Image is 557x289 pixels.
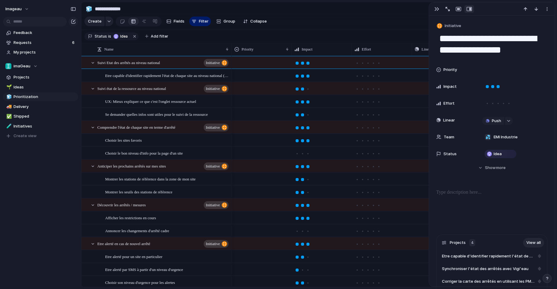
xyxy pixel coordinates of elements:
button: initiative [204,124,229,131]
a: Feedback [3,28,78,37]
span: imageau [5,6,22,12]
span: Découvrir les arrêtés / mesures [97,201,146,208]
span: initiative [206,201,220,209]
button: 🧊 [84,4,94,14]
span: Corriger la carte des arrêtés en utilisant les PMtiles [442,278,534,284]
button: initiative [204,85,229,93]
button: initiative [204,59,229,67]
a: 🌱Ideas [3,83,78,92]
span: Priority [242,46,254,52]
button: Add filter [142,32,172,41]
span: Idea [120,34,129,39]
button: 🌱 [5,84,11,90]
span: Choisir les sites favoris [105,137,142,143]
span: initiative [206,123,220,132]
span: 6 [72,40,76,46]
span: Suivi état de la ressource au niveau national [97,85,166,92]
span: EMI Industrie [494,134,518,140]
span: Projects [14,74,76,80]
span: Comprendre l'état de chaque site en terme d'arrêté [97,124,175,131]
button: 🚚 [5,104,11,110]
a: Requests6 [3,38,78,47]
a: 🧊Prioritization [3,92,78,101]
span: Push [492,118,501,124]
span: more [496,165,506,171]
span: Afficher les restrictions en cours [105,214,156,221]
span: My projects [14,49,76,55]
span: Etre alerté par SMS à partir d'un niveau d'urgence [105,266,183,273]
span: initiative [206,85,220,93]
span: Initiative [445,23,461,29]
button: Push [482,117,504,125]
div: 🚚 [6,103,11,110]
span: Impact [443,84,457,90]
span: Projects [450,240,466,246]
span: Requests [14,40,70,46]
div: 🧊 [86,5,92,13]
span: Fields [174,18,184,24]
span: Prioritization [14,94,76,100]
div: 4 [469,239,475,246]
button: Fields [164,17,187,26]
span: Create [88,18,102,24]
a: ✅Shipped [3,112,78,121]
a: 🚚Delivery [3,102,78,111]
a: 🧪Initiatives [3,122,78,131]
span: Status [95,34,107,39]
span: Ideas [14,84,76,90]
button: Showmore [436,162,547,173]
span: Se demander quelles infos sont utiles pour le suivi de la ressource [105,111,208,118]
span: Etre capable d'identifier rapidement l'état de chaque site au niveau national (par ex en filtrant... [442,253,534,259]
span: Priority [443,67,457,73]
div: 🧊 [6,94,11,100]
button: is [107,33,112,40]
span: Show [485,165,496,171]
a: View all [523,238,544,247]
span: initiative [206,240,220,248]
div: ✅ [6,113,11,120]
a: My projects [3,48,78,57]
span: UX: Mieux expliquer ce que c'est l'onglet ressource actuel [105,98,196,105]
span: Etre alerté en cas de nouvel arrêté [97,240,150,247]
span: Anticiper les prochains arrêtés sur mes sites [97,162,166,169]
a: Projects [3,73,78,82]
span: Synchroniser l'état des arrêtés avec Vigi'eau [442,266,528,272]
span: Filter [199,18,208,24]
button: Idea [112,33,131,40]
span: is [108,34,111,39]
span: Choisir son niveau d'urgence pour les alertes [105,279,175,286]
button: imaGeau [3,62,78,71]
span: Annoncer les changements d'arrêté cadre [105,227,169,234]
span: Impact [302,46,312,52]
button: initiative [204,162,229,170]
span: initiative [206,162,220,171]
span: Suivi Etat des arrêtés au niveau national [97,59,160,66]
span: Linear [422,46,432,52]
span: Initiatives [14,123,76,129]
span: Choisir le bon niveau d'info pour la page d'un site [105,149,183,156]
button: ✅ [5,113,11,119]
span: Idea [494,151,502,157]
span: Effort [443,100,455,106]
span: Collapse [250,18,267,24]
span: Linear [443,117,455,123]
span: initiative [206,59,220,67]
span: Shipped [14,113,76,119]
span: Montrer les stations de référence dans la zone de mon site [105,175,196,182]
button: Initiative [436,22,463,30]
span: Create view [14,133,37,139]
span: Name [104,46,114,52]
button: Filter [189,17,211,26]
span: Etre alerté pour un site en particulier [105,253,163,260]
button: Group [213,17,238,26]
span: Delivery [14,104,76,110]
button: 🧊 [5,94,11,100]
button: Create [84,17,105,26]
button: Create view [3,131,78,140]
span: Group [224,18,235,24]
